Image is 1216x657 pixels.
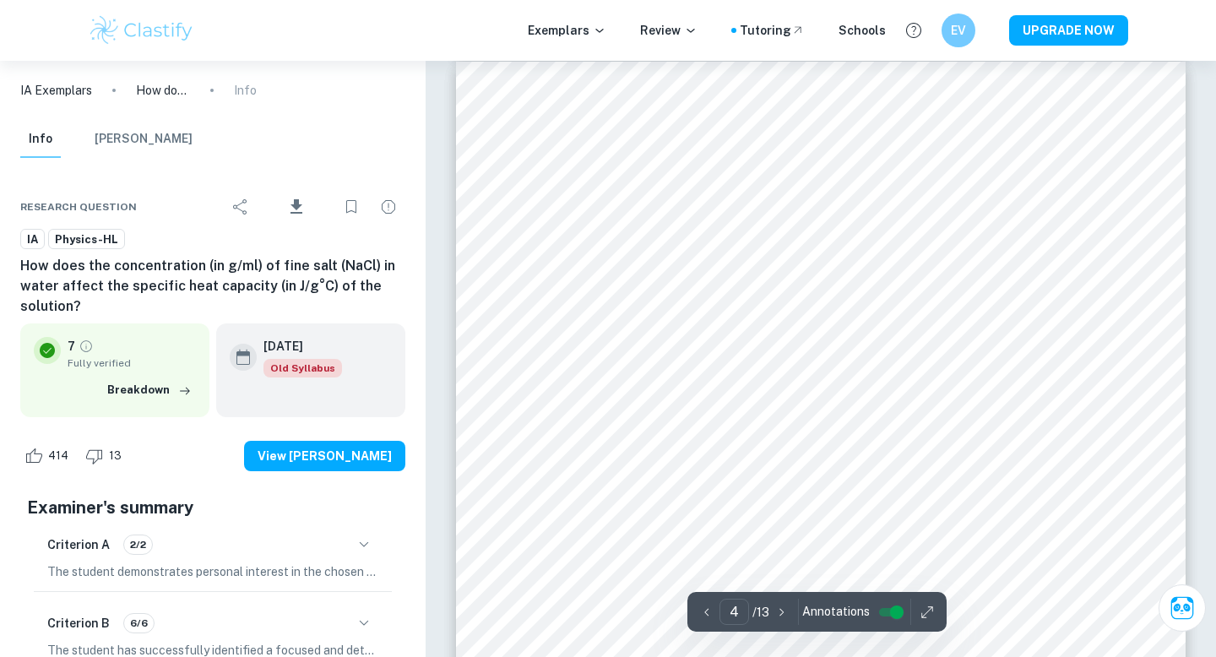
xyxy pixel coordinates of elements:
a: Schools [839,21,886,40]
p: How does the concentration (in g/ml) of fine salt (NaCl) in water affect the specific heat capaci... [136,81,190,100]
span: Research question [20,199,137,214]
p: Exemplars [528,21,606,40]
span: Physics-HL [49,231,124,248]
span: 2/2 [124,537,152,552]
button: View [PERSON_NAME] [244,441,405,471]
span: 6/6 [124,616,154,631]
span: 13 [100,448,131,464]
h6: Criterion A [47,535,110,554]
button: Ask Clai [1159,584,1206,632]
div: Bookmark [334,190,368,224]
p: / 13 [752,603,769,622]
img: Clastify logo [88,14,195,47]
span: 414 [39,448,78,464]
span: Annotations [802,603,870,621]
p: 7 [68,337,75,356]
a: Tutoring [740,21,805,40]
h5: Examiner's summary [27,495,399,520]
div: Like [20,443,78,470]
button: EV [942,14,975,47]
span: Fully verified [68,356,196,371]
button: Help and Feedback [899,16,928,45]
div: Download [261,185,331,229]
div: Dislike [81,443,131,470]
a: IA [20,229,45,250]
button: Info [20,121,61,158]
div: Share [224,190,258,224]
button: [PERSON_NAME] [95,121,193,158]
h6: Criterion B [47,614,110,633]
button: UPGRADE NOW [1009,15,1128,46]
h6: EV [949,21,969,40]
span: IA [21,231,44,248]
p: The student demonstrates personal interest in the chosen topic and shows evidence of personal inp... [47,562,378,581]
span: Old Syllabus [263,359,342,377]
div: Starting from the May 2025 session, the Physics IA requirements have changed. It's OK to refer to... [263,359,342,377]
a: Grade fully verified [79,339,94,354]
a: IA Exemplars [20,81,92,100]
h6: How does the concentration (in g/ml) of fine salt (NaCl) in water affect the specific heat capaci... [20,256,405,317]
p: Info [234,81,257,100]
div: Report issue [372,190,405,224]
a: Physics-HL [48,229,125,250]
p: Review [640,21,698,40]
button: Breakdown [103,377,196,403]
h6: [DATE] [263,337,328,356]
